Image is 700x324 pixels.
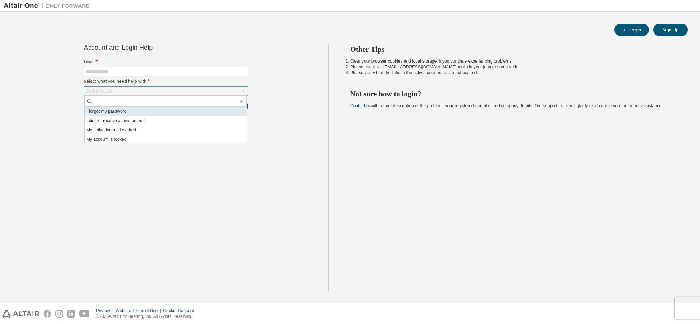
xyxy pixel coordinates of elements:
[79,310,90,318] img: youtube.svg
[350,89,675,99] h2: Not sure how to login?
[84,45,215,50] div: Account and Login Help
[116,308,163,314] div: Website Terms of Use
[350,70,675,76] li: Please verify that the links in the activation e-mails are not expired.
[350,64,675,70] li: Please check for [EMAIL_ADDRESS][DOMAIN_NAME] mails in your junk or spam folder.
[350,45,675,54] h2: Other Tips
[67,310,75,318] img: linkedin.svg
[84,78,248,84] label: Select what you need help with
[85,107,247,116] li: I forgot my password
[350,103,663,108] span: with a brief description of the problem, your registered e-mail id and company details. Our suppo...
[4,2,94,9] img: Altair One
[86,88,112,94] div: Click to select
[350,103,371,108] a: Contact us
[96,308,116,314] div: Privacy
[96,314,198,320] p: © 2025 Altair Engineering, Inc. All Rights Reserved.
[84,87,248,95] div: Click to select
[614,24,649,36] button: Login
[55,310,63,318] img: instagram.svg
[653,24,688,36] button: Sign Up
[84,59,248,65] label: Email
[350,58,675,64] li: Clear your browser cookies and local storage, if you continue experiencing problems.
[163,308,198,314] div: Cookie Consent
[2,310,39,318] img: altair_logo.svg
[44,310,51,318] img: facebook.svg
